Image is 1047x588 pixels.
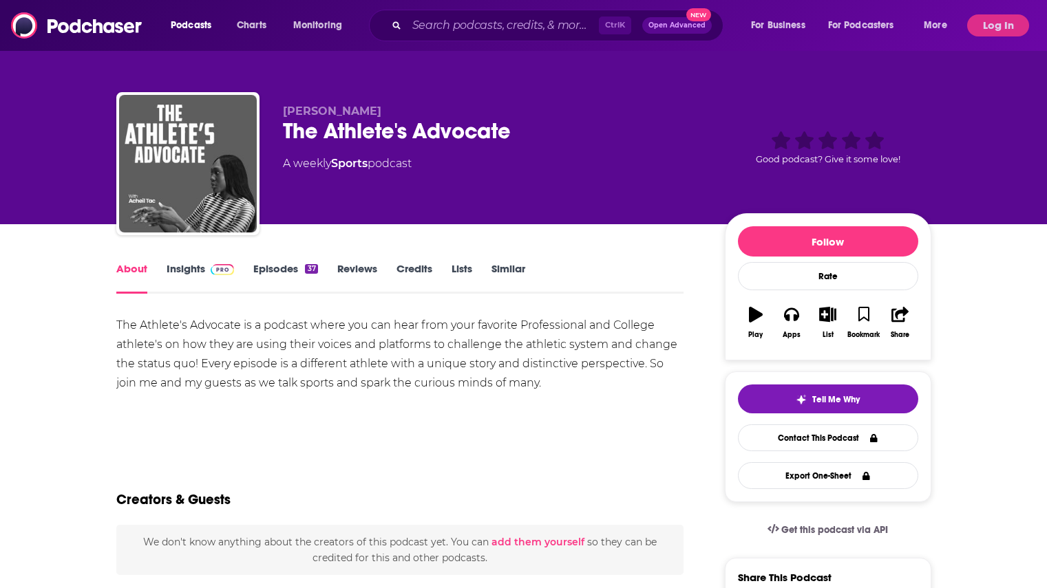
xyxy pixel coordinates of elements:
[812,394,860,405] span: Tell Me Why
[914,14,964,36] button: open menu
[599,17,631,34] span: Ctrl K
[846,298,882,347] button: Bookmark
[337,262,377,294] a: Reviews
[757,513,900,547] a: Get this podcast via API
[116,491,231,508] h2: Creators & Guests
[819,14,914,36] button: open menu
[237,16,266,35] span: Charts
[143,536,657,563] span: We don't know anything about the creators of this podcast yet . You can so they can be credited f...
[738,424,918,451] a: Contact This Podcast
[738,462,918,489] button: Export One-Sheet
[882,298,918,347] button: Share
[331,157,368,170] a: Sports
[774,298,810,347] button: Apps
[741,14,823,36] button: open menu
[847,331,880,339] div: Bookmark
[283,155,412,172] div: A weekly podcast
[161,14,229,36] button: open menu
[648,22,706,29] span: Open Advanced
[796,394,807,405] img: tell me why sparkle
[382,10,737,41] div: Search podcasts, credits, & more...
[116,262,147,294] a: About
[686,8,711,21] span: New
[452,262,472,294] a: Lists
[738,262,918,290] div: Rate
[748,331,763,339] div: Play
[751,16,805,35] span: For Business
[283,105,381,118] span: [PERSON_NAME]
[891,331,909,339] div: Share
[284,14,360,36] button: open menu
[253,262,317,294] a: Episodes37
[967,14,1029,36] button: Log In
[810,298,845,347] button: List
[228,14,275,36] a: Charts
[756,154,900,164] span: Good podcast? Give it some love!
[738,384,918,413] button: tell me why sparkleTell Me Why
[924,16,947,35] span: More
[171,16,211,35] span: Podcasts
[407,14,599,36] input: Search podcasts, credits, & more...
[783,331,801,339] div: Apps
[823,331,834,339] div: List
[116,316,684,393] div: The Athlete's Advocate is a podcast where you can hear from your favorite Professional and Colleg...
[167,262,235,294] a: InsightsPodchaser Pro
[11,12,143,39] img: Podchaser - Follow, Share and Rate Podcasts
[293,16,342,35] span: Monitoring
[642,17,712,34] button: Open AdvancedNew
[396,262,432,294] a: Credits
[781,524,888,536] span: Get this podcast via API
[119,95,257,232] img: The Athlete's Advocate
[305,264,317,274] div: 37
[725,105,931,190] div: Good podcast? Give it some love!
[491,262,525,294] a: Similar
[211,264,235,275] img: Podchaser Pro
[738,571,832,584] h3: Share This Podcast
[828,16,894,35] span: For Podcasters
[738,298,774,347] button: Play
[738,226,918,257] button: Follow
[491,536,584,547] button: add them yourself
